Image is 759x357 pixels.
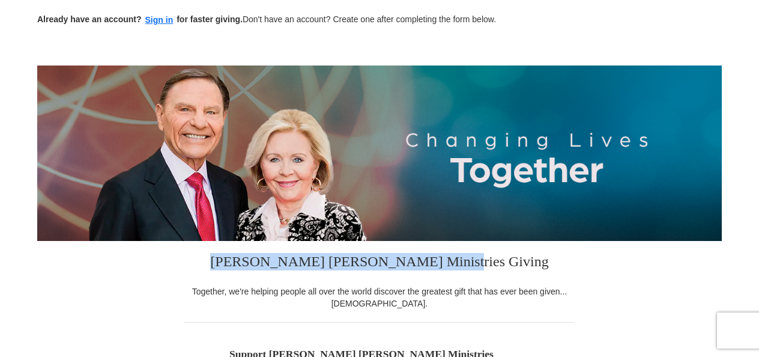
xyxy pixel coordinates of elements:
strong: Already have an account? for faster giving. [37,14,243,24]
button: Sign in [142,13,177,27]
div: Together, we're helping people all over the world discover the greatest gift that has ever been g... [184,285,575,310]
h3: [PERSON_NAME] [PERSON_NAME] Ministries Giving [184,241,575,285]
p: Don't have an account? Create one after completing the form below. [37,13,722,27]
